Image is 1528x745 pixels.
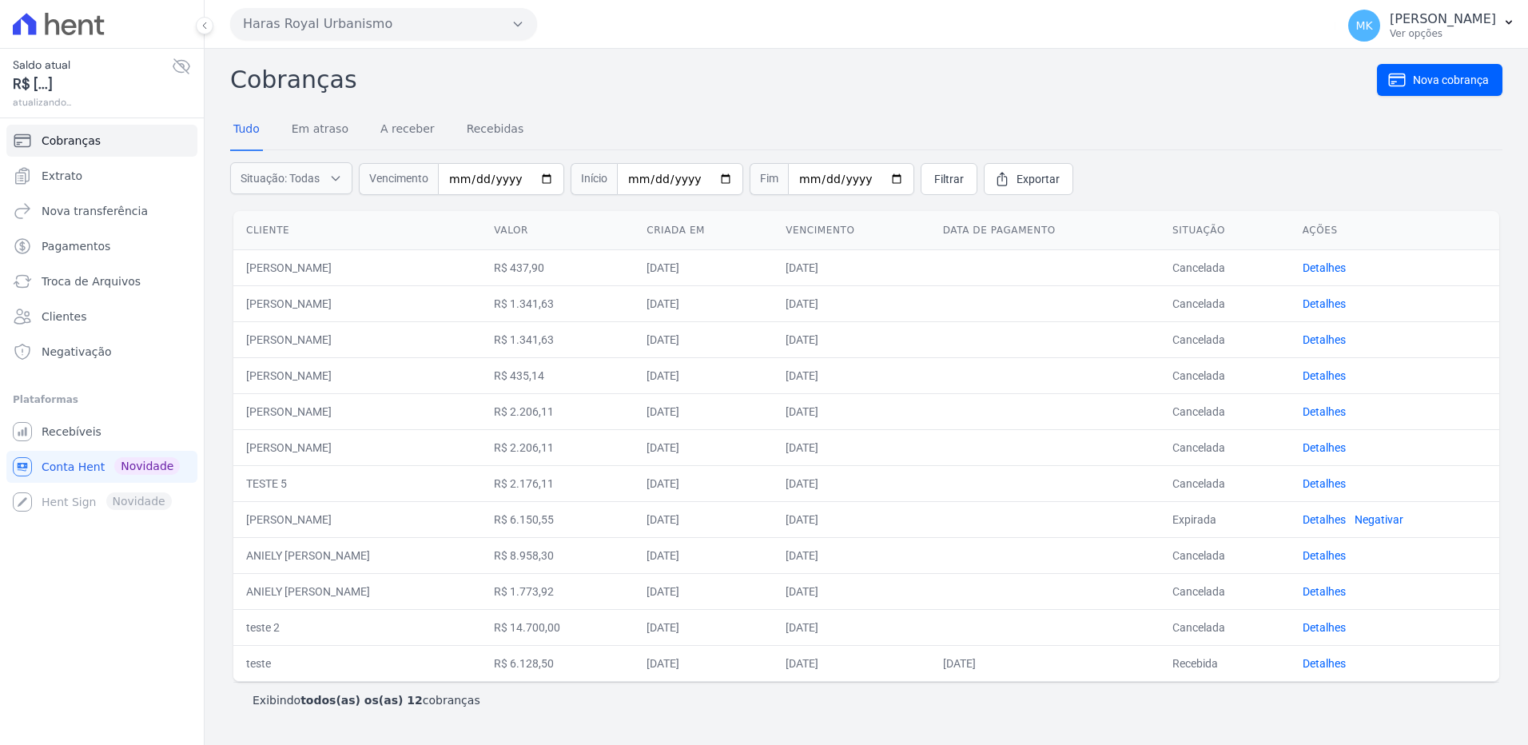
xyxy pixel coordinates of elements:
[114,457,180,475] span: Novidade
[773,357,929,393] td: [DATE]
[481,357,634,393] td: R$ 435,14
[6,125,197,157] a: Cobranças
[241,170,320,186] span: Situação: Todas
[984,163,1073,195] a: Exportar
[6,160,197,192] a: Extrato
[1160,429,1290,465] td: Cancelada
[300,694,423,707] b: todos(as) os(as) 12
[1160,465,1290,501] td: Cancelada
[481,285,634,321] td: R$ 1.341,63
[930,645,1160,681] td: [DATE]
[230,8,537,40] button: Haras Royal Urbanismo
[359,163,438,195] span: Vencimento
[1303,657,1346,670] a: Detalhes
[773,537,929,573] td: [DATE]
[233,465,481,501] td: TESTE 5
[1160,249,1290,285] td: Cancelada
[634,321,773,357] td: [DATE]
[930,211,1160,250] th: Data de pagamento
[13,74,172,95] span: R$ [...]
[634,609,773,645] td: [DATE]
[230,62,1377,98] h2: Cobranças
[481,429,634,465] td: R$ 2.206,11
[6,451,197,483] a: Conta Hent Novidade
[42,238,110,254] span: Pagamentos
[773,211,929,250] th: Vencimento
[773,249,929,285] td: [DATE]
[1160,609,1290,645] td: Cancelada
[1303,333,1346,346] a: Detalhes
[1303,477,1346,490] a: Detalhes
[1160,285,1290,321] td: Cancelada
[13,125,191,518] nav: Sidebar
[233,393,481,429] td: [PERSON_NAME]
[481,321,634,357] td: R$ 1.341,63
[42,459,105,475] span: Conta Hent
[1303,549,1346,562] a: Detalhes
[481,645,634,681] td: R$ 6.128,50
[1413,72,1489,88] span: Nova cobrança
[233,429,481,465] td: [PERSON_NAME]
[634,573,773,609] td: [DATE]
[481,249,634,285] td: R$ 437,90
[773,609,929,645] td: [DATE]
[13,57,172,74] span: Saldo atual
[1160,211,1290,250] th: Situação
[288,110,352,151] a: Em atraso
[634,393,773,429] td: [DATE]
[634,501,773,537] td: [DATE]
[1160,321,1290,357] td: Cancelada
[571,163,617,195] span: Início
[634,249,773,285] td: [DATE]
[773,573,929,609] td: [DATE]
[773,465,929,501] td: [DATE]
[42,309,86,325] span: Clientes
[233,609,481,645] td: teste 2
[1303,261,1346,274] a: Detalhes
[1290,211,1499,250] th: Ações
[6,416,197,448] a: Recebíveis
[1335,3,1528,48] button: MK [PERSON_NAME] Ver opções
[921,163,977,195] a: Filtrar
[13,95,172,110] span: atualizando...
[481,573,634,609] td: R$ 1.773,92
[773,393,929,429] td: [DATE]
[481,211,634,250] th: Valor
[1160,645,1290,681] td: Recebida
[233,321,481,357] td: [PERSON_NAME]
[1303,405,1346,418] a: Detalhes
[1303,513,1346,526] a: Detalhes
[634,537,773,573] td: [DATE]
[1017,171,1060,187] span: Exportar
[634,285,773,321] td: [DATE]
[230,162,352,194] button: Situação: Todas
[42,424,101,440] span: Recebíveis
[13,390,191,409] div: Plataformas
[377,110,438,151] a: A receber
[1160,357,1290,393] td: Cancelada
[773,429,929,465] td: [DATE]
[1303,441,1346,454] a: Detalhes
[6,230,197,262] a: Pagamentos
[230,110,263,151] a: Tudo
[42,344,112,360] span: Negativação
[42,273,141,289] span: Troca de Arquivos
[1160,537,1290,573] td: Cancelada
[233,573,481,609] td: ANIELY [PERSON_NAME]
[773,285,929,321] td: [DATE]
[1303,621,1346,634] a: Detalhes
[233,249,481,285] td: [PERSON_NAME]
[1377,64,1502,96] a: Nova cobrança
[481,393,634,429] td: R$ 2.206,11
[634,645,773,681] td: [DATE]
[934,171,964,187] span: Filtrar
[1303,585,1346,598] a: Detalhes
[481,609,634,645] td: R$ 14.700,00
[1390,11,1496,27] p: [PERSON_NAME]
[233,211,481,250] th: Cliente
[233,285,481,321] td: [PERSON_NAME]
[634,429,773,465] td: [DATE]
[42,203,148,219] span: Nova transferência
[6,301,197,333] a: Clientes
[634,465,773,501] td: [DATE]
